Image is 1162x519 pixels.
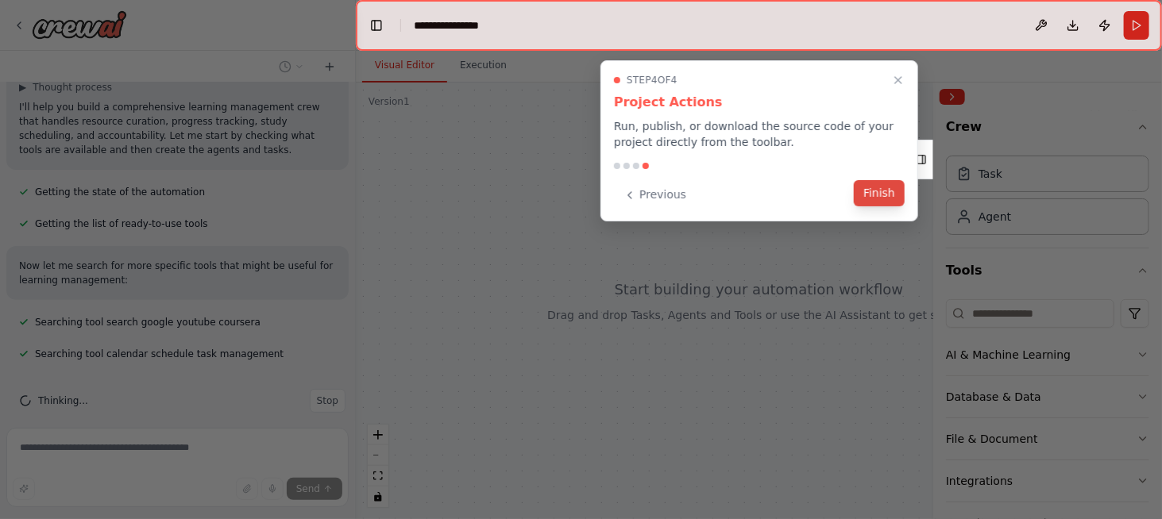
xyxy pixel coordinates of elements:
[614,93,905,112] h3: Project Actions
[614,118,905,150] p: Run, publish, or download the source code of your project directly from the toolbar.
[627,74,678,86] span: Step 4 of 4
[854,180,905,206] button: Finish
[889,71,908,90] button: Close walkthrough
[365,14,388,37] button: Hide left sidebar
[614,182,696,208] button: Previous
